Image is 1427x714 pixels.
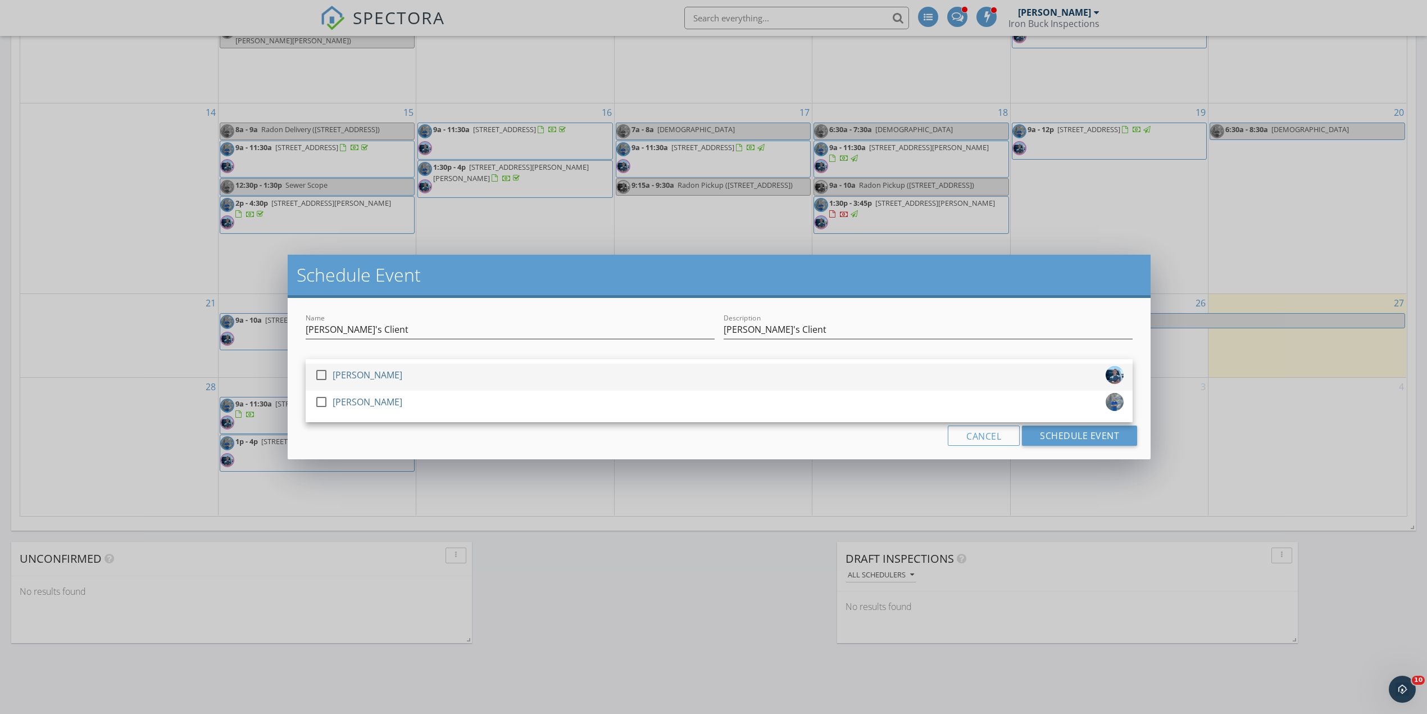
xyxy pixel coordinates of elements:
h2: Schedule Event [297,264,1142,286]
button: Schedule Event [1022,426,1137,446]
div: [PERSON_NAME] [333,366,402,384]
button: Cancel [948,426,1020,446]
div: [PERSON_NAME] [333,393,402,411]
img: barn.jpg [1106,393,1124,411]
span: 10 [1412,676,1425,685]
iframe: Intercom live chat [1389,676,1416,703]
img: rev.png [1106,366,1124,384]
